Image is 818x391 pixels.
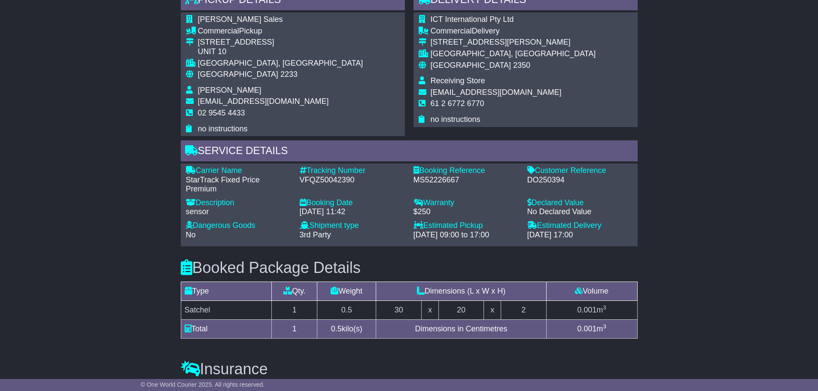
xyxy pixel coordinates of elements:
span: ICT International Pty Ltd [431,15,514,24]
span: no instructions [431,115,480,124]
span: 0.001 [577,324,596,333]
span: 0.5 [331,324,342,333]
span: [EMAIL_ADDRESS][DOMAIN_NAME] [198,97,329,106]
span: 61 2 6772 6770 [431,99,484,108]
div: sensor [186,207,291,217]
div: [DATE] 17:00 [527,230,633,240]
td: Dimensions in Centimetres [376,319,546,338]
div: Carrier Name [186,166,291,176]
div: Tracking Number [300,166,405,176]
div: Customer Reference [527,166,633,176]
div: StarTrack Fixed Price Premium [186,176,291,194]
td: 0.5 [317,300,376,319]
div: Declared Value [527,198,633,208]
td: Dimensions (L x W x H) [376,282,546,300]
div: MS52226667 [414,176,519,185]
span: Commercial [198,27,239,35]
div: Estimated Delivery [527,221,633,230]
td: Weight [317,282,376,300]
div: Dangerous Goods [186,221,291,230]
h3: Booked Package Details [181,259,638,276]
span: Commercial [431,27,472,35]
div: No Declared Value [527,207,633,217]
span: 2350 [513,61,530,70]
sup: 3 [603,304,606,311]
td: Volume [546,282,637,300]
td: 30 [376,300,422,319]
td: Total [181,319,272,338]
div: Warranty [414,198,519,208]
span: Receiving Store [431,76,485,85]
div: DO250394 [527,176,633,185]
div: [GEOGRAPHIC_DATA], [GEOGRAPHIC_DATA] [198,59,363,68]
td: m [546,319,637,338]
td: x [422,300,438,319]
div: [STREET_ADDRESS][PERSON_NAME] [431,38,596,47]
h3: Insurance [181,361,638,378]
td: 1 [272,319,317,338]
span: 0.001 [577,306,596,314]
td: Qty. [272,282,317,300]
div: [DATE] 11:42 [300,207,405,217]
span: © One World Courier 2025. All rights reserved. [141,381,265,388]
span: [GEOGRAPHIC_DATA] [431,61,511,70]
span: 2233 [280,70,298,79]
div: Shipment type [300,221,405,230]
div: Estimated Pickup [414,221,519,230]
div: Service Details [181,140,638,164]
span: [EMAIL_ADDRESS][DOMAIN_NAME] [431,88,562,97]
td: Type [181,282,272,300]
div: Booking Reference [414,166,519,176]
div: VFQZ50042390 [300,176,405,185]
div: Description [186,198,291,208]
div: [DATE] 09:00 to 17:00 [414,230,519,240]
div: [GEOGRAPHIC_DATA], [GEOGRAPHIC_DATA] [431,49,596,59]
span: 02 9545 4433 [198,109,245,117]
td: m [546,300,637,319]
span: No [186,230,196,239]
span: no instructions [198,124,248,133]
div: Delivery [431,27,596,36]
span: [PERSON_NAME] [198,86,262,94]
td: kilo(s) [317,319,376,338]
span: [GEOGRAPHIC_DATA] [198,70,278,79]
td: 1 [272,300,317,319]
span: [PERSON_NAME] Sales [198,15,283,24]
div: $250 [414,207,519,217]
div: Booking Date [300,198,405,208]
div: [STREET_ADDRESS] [198,38,363,47]
sup: 3 [603,323,606,330]
div: UNIT 10 [198,47,363,57]
span: 3rd Party [300,230,331,239]
div: Pickup [198,27,363,36]
td: Satchel [181,300,272,319]
td: 2 [501,300,546,319]
td: x [484,300,501,319]
td: 20 [438,300,484,319]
